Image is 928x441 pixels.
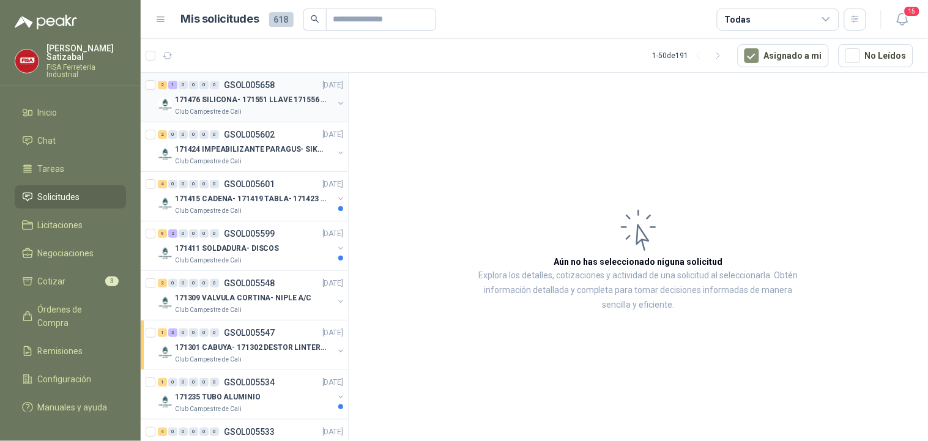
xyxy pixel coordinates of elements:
[322,228,343,240] p: [DATE]
[189,279,198,287] div: 0
[210,130,219,139] div: 0
[46,64,126,78] p: FISA Ferreteria Industrial
[224,279,275,287] p: GSOL005548
[15,185,126,209] a: Solicitudes
[158,375,346,414] a: 1 0 0 0 0 0 GSOL005534[DATE] Company Logo171235 TUBO ALUMINIOClub Campestre de Cali
[653,46,728,65] div: 1 - 50 de 191
[38,344,83,358] span: Remisiones
[179,378,188,387] div: 0
[15,396,126,419] a: Manuales y ayuda
[179,428,188,436] div: 0
[158,229,167,238] div: 9
[168,279,177,287] div: 0
[189,328,198,337] div: 0
[175,391,261,403] p: 171235 TUBO ALUMINIO
[158,177,346,216] a: 4 0 0 0 0 0 GSOL005601[DATE] Company Logo171415 CADENA- 171419 TABLA- 171423 VARILLAClub Campestr...
[199,81,209,89] div: 0
[224,229,275,238] p: GSOL005599
[210,279,219,287] div: 0
[199,279,209,287] div: 0
[891,9,913,31] button: 15
[179,130,188,139] div: 0
[38,162,65,176] span: Tareas
[158,147,173,161] img: Company Logo
[175,292,311,304] p: 171309 VALVULA CORTINA- NIPLE A/C
[322,179,343,190] p: [DATE]
[38,275,66,288] span: Cotizar
[210,378,219,387] div: 0
[38,303,114,330] span: Órdenes de Compra
[269,12,294,27] span: 618
[38,218,83,232] span: Licitaciones
[189,428,198,436] div: 0
[15,298,126,335] a: Órdenes de Compra
[168,378,177,387] div: 0
[15,101,126,124] a: Inicio
[38,372,92,386] span: Configuración
[471,269,806,313] p: Explora los detalles, cotizaciones y actividad de una solicitud al seleccionarla. Obtén informaci...
[158,226,346,265] a: 9 2 0 0 0 0 GSOL005599[DATE] Company Logo171411 SOLDADURA- DISCOSClub Campestre de Cali
[158,378,167,387] div: 1
[158,395,173,409] img: Company Logo
[158,325,346,365] a: 1 3 0 0 0 0 GSOL005547[DATE] Company Logo171301 CABUYA- 171302 DESTOR LINTER- 171305 PINZAClub Ca...
[322,129,343,141] p: [DATE]
[158,328,167,337] div: 1
[224,130,275,139] p: GSOL005602
[179,279,188,287] div: 0
[904,6,921,17] span: 15
[15,129,126,152] a: Chat
[199,130,209,139] div: 0
[168,428,177,436] div: 0
[158,81,167,89] div: 2
[224,328,275,337] p: GSOL005547
[224,81,275,89] p: GSOL005658
[322,327,343,339] p: [DATE]
[158,276,346,315] a: 2 0 0 0 0 0 GSOL005548[DATE] Company Logo171309 VALVULA CORTINA- NIPLE A/CClub Campestre de Cali
[179,180,188,188] div: 0
[179,81,188,89] div: 0
[15,50,39,73] img: Company Logo
[210,81,219,89] div: 0
[179,328,188,337] div: 0
[322,80,343,91] p: [DATE]
[175,256,242,265] p: Club Campestre de Cali
[210,180,219,188] div: 0
[189,81,198,89] div: 0
[38,134,56,147] span: Chat
[175,157,242,166] p: Club Campestre de Cali
[189,378,198,387] div: 0
[224,428,275,436] p: GSOL005533
[199,428,209,436] div: 0
[158,78,346,117] a: 2 1 0 0 0 0 GSOL005658[DATE] Company Logo171476 SILICONA- 171551 LLAVE 171556 CHAZOClub Campestre...
[158,130,167,139] div: 2
[168,180,177,188] div: 0
[189,130,198,139] div: 0
[175,342,327,354] p: 171301 CABUYA- 171302 DESTOR LINTER- 171305 PINZA
[322,278,343,289] p: [DATE]
[15,368,126,391] a: Configuración
[38,401,108,414] span: Manuales y ayuda
[15,15,77,29] img: Logo peakr
[175,193,327,205] p: 171415 CADENA- 171419 TABLA- 171423 VARILLA
[158,180,167,188] div: 4
[38,246,94,260] span: Negociaciones
[199,229,209,238] div: 0
[46,44,126,61] p: [PERSON_NAME] Satizabal
[322,377,343,388] p: [DATE]
[175,243,279,254] p: 171411 SOLDADURA- DISCOS
[158,295,173,310] img: Company Logo
[175,144,327,155] p: 171424 IMPEABILIZANTE PARAGUS- SIKALASTIC
[158,196,173,211] img: Company Logo
[158,279,167,287] div: 2
[158,97,173,112] img: Company Logo
[554,255,723,269] h3: Aún no has seleccionado niguna solicitud
[210,328,219,337] div: 0
[175,305,242,315] p: Club Campestre de Cali
[311,15,319,23] span: search
[199,180,209,188] div: 0
[15,157,126,180] a: Tareas
[839,44,913,67] button: No Leídos
[725,13,751,26] div: Todas
[105,276,119,286] span: 3
[175,355,242,365] p: Club Campestre de Cali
